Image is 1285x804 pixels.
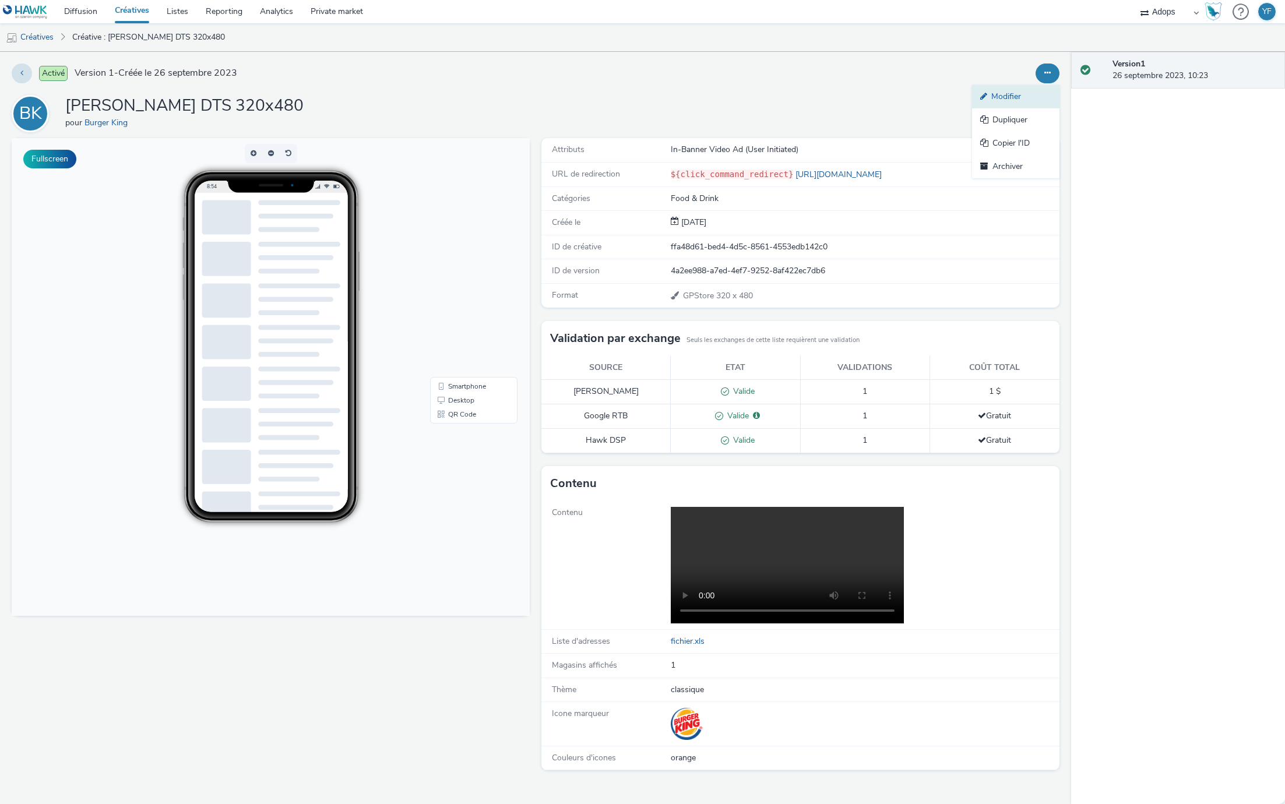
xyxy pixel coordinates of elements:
div: BK [19,97,42,130]
a: Hawk Academy [1205,2,1227,21]
div: In-Banner Video Ad (User Initiated) [671,144,1058,156]
span: Version 1 - Créée le 26 septembre 2023 [75,66,237,80]
div: 4a2ee988-a7ed-4ef7-9252-8af422ec7db6 [671,265,1058,277]
h1: [PERSON_NAME] DTS 320x480 [65,95,304,117]
td: Hawk DSP [541,428,671,453]
span: QR Code [436,273,464,280]
th: Etat [671,356,800,380]
span: Smartphone [436,245,474,252]
span: 320 x 480 [682,290,753,301]
span: Valide [729,386,755,397]
span: Desktop [436,259,463,266]
span: Valide [729,435,755,446]
span: [DATE] [679,217,706,228]
th: Validations [800,356,930,380]
h3: Validation par exchange [550,330,681,347]
span: URL de redirection [552,168,620,179]
span: Liste d'adresses [552,636,610,647]
li: Smartphone [421,241,504,255]
img: Hawk Academy [1205,2,1222,21]
a: Copier l'ID [972,132,1059,155]
a: BK [12,108,54,119]
a: Modifier [972,85,1059,108]
span: Couleurs d'icones [552,752,616,763]
td: Google RTB [541,404,671,428]
span: ID de version [552,265,600,276]
span: Créée le [552,217,580,228]
th: Source [541,356,671,380]
a: [URL][DOMAIN_NAME] [793,169,886,180]
span: Valide [723,410,749,421]
div: Création 26 septembre 2023, 10:23 [679,217,706,228]
span: Catégories [552,193,590,204]
span: Magasins affichés [552,660,617,671]
li: QR Code [421,269,504,283]
a: Archiver [972,155,1059,178]
span: 1 $ [989,386,1001,397]
span: 1 [862,386,867,397]
span: 1 [862,410,867,421]
div: orange [671,752,1058,764]
a: fichier.xls [671,636,709,647]
img: https://tabmo-cdn.s3.eu-west-1.amazonaws.com/hawk.tabmo.io/organizations/e2ea2f05-05ce-412d-bc0f-... [671,708,702,739]
th: Coût total [930,356,1059,380]
h3: Contenu [550,475,597,492]
td: [PERSON_NAME] [541,380,671,404]
span: Icone marqueur [552,708,609,719]
div: 26 septembre 2023, 10:23 [1113,58,1276,82]
img: mobile [6,32,17,44]
span: 1 [862,435,867,446]
span: Activé [39,66,68,81]
span: Thème [552,684,576,695]
span: GPStore [683,290,716,301]
small: Seuls les exchanges de cette liste requièrent une validation [686,336,860,345]
span: Attributs [552,144,585,155]
div: ffa48d61-bed4-4d5c-8561-4553edb142c0 [671,241,1058,253]
span: ID de créative [552,241,601,252]
span: 8:54 [195,45,205,51]
div: classique [671,684,1058,696]
span: Gratuit [978,410,1011,421]
code: ${click_command_redirect} [671,170,794,179]
div: YF [1262,3,1272,20]
span: Format [552,290,578,301]
li: Desktop [421,255,504,269]
a: Créative : [PERSON_NAME] DTS 320x480 [66,23,231,51]
span: pour [65,117,85,128]
strong: Version 1 [1113,58,1145,69]
img: undefined Logo [3,5,48,19]
span: Contenu [552,507,583,518]
a: Burger King [85,117,132,128]
span: Gratuit [978,435,1011,446]
div: 1 [671,660,1058,671]
a: Dupliquer [972,108,1059,132]
button: Fullscreen [23,150,76,168]
div: Food & Drink [671,193,1058,204]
